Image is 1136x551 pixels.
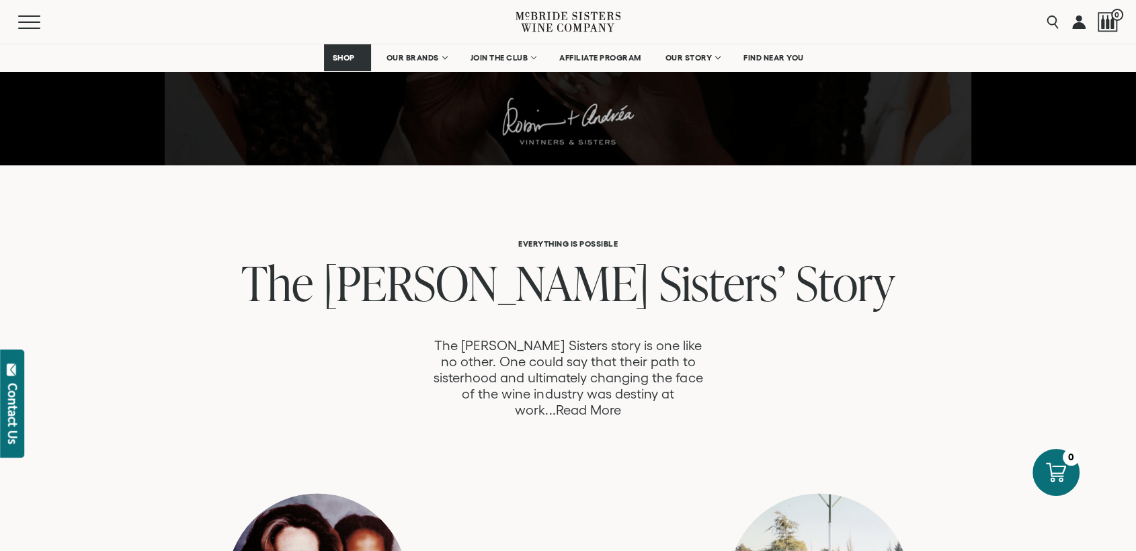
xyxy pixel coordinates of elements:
div: Contact Us [6,383,19,444]
div: 0 [1063,449,1080,466]
span: Story [796,250,895,315]
span: JOIN THE CLUB [471,53,528,62]
span: FIND NEAR YOU [743,53,804,62]
a: Read More [555,402,620,418]
a: AFFILIATE PROGRAM [551,44,650,71]
span: The [241,250,313,315]
span: OUR STORY [665,53,713,62]
span: [PERSON_NAME] [323,250,649,315]
span: Sisters’ [659,250,786,315]
span: OUR BRANDS [387,53,439,62]
a: SHOP [324,44,371,71]
span: 0 [1111,9,1123,21]
span: AFFILIATE PROGRAM [559,53,641,62]
a: OUR BRANDS [378,44,455,71]
a: OUR STORY [657,44,729,71]
h6: Everything is Possible [128,239,1008,248]
span: SHOP [333,53,356,62]
a: JOIN THE CLUB [462,44,544,71]
a: FIND NEAR YOU [735,44,813,71]
button: Mobile Menu Trigger [18,15,67,29]
p: The [PERSON_NAME] Sisters story is one like no other. One could say that their path to sisterhood... [428,337,708,418]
